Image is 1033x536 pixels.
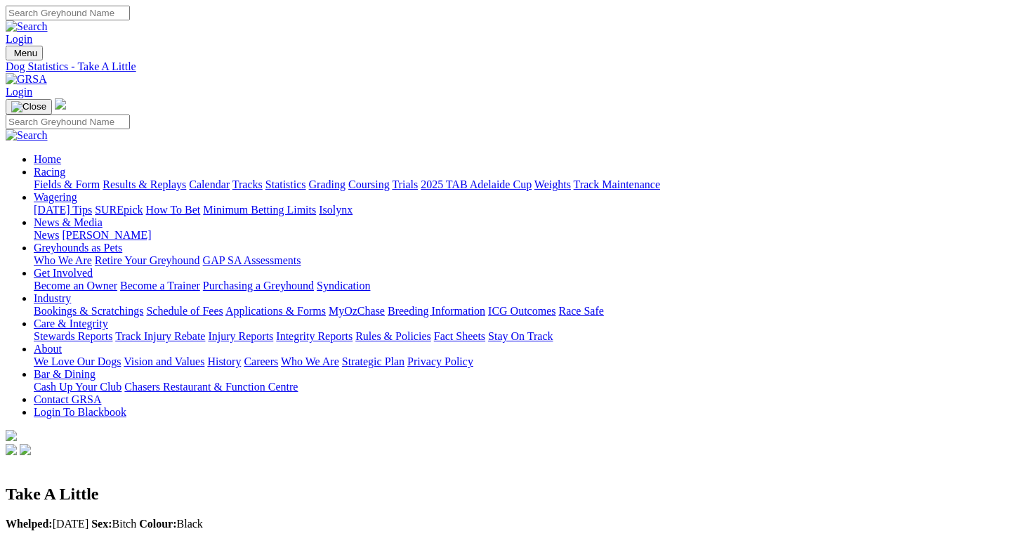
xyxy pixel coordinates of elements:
[407,355,473,367] a: Privacy Policy
[103,178,186,190] a: Results & Replays
[34,229,59,241] a: News
[34,330,112,342] a: Stewards Reports
[120,280,200,292] a: Become a Trainer
[146,204,201,216] a: How To Bet
[20,444,31,455] img: twitter.svg
[34,178,100,190] a: Fields & Form
[95,204,143,216] a: SUREpick
[208,330,273,342] a: Injury Reports
[309,178,346,190] a: Grading
[317,280,370,292] a: Syndication
[348,178,390,190] a: Coursing
[34,381,1027,393] div: Bar & Dining
[319,204,353,216] a: Isolynx
[488,330,553,342] a: Stay On Track
[34,216,103,228] a: News & Media
[558,305,603,317] a: Race Safe
[34,280,117,292] a: Become an Owner
[34,330,1027,343] div: Care & Integrity
[11,101,46,112] img: Close
[34,153,61,165] a: Home
[6,430,17,441] img: logo-grsa-white.png
[34,178,1027,191] div: Racing
[115,330,205,342] a: Track Injury Rebate
[34,254,92,266] a: Who We Are
[62,229,151,241] a: [PERSON_NAME]
[6,33,32,45] a: Login
[34,267,93,279] a: Get Involved
[421,178,532,190] a: 2025 TAB Adelaide Cup
[534,178,571,190] a: Weights
[281,355,339,367] a: Who We Are
[34,355,1027,368] div: About
[6,129,48,142] img: Search
[139,518,203,530] span: Black
[34,229,1027,242] div: News & Media
[6,485,1027,504] h2: Take A Little
[91,518,112,530] b: Sex:
[6,46,43,60] button: Toggle navigation
[388,305,485,317] a: Breeding Information
[34,254,1027,267] div: Greyhounds as Pets
[232,178,263,190] a: Tracks
[6,60,1027,73] a: Dog Statistics - Take A Little
[265,178,306,190] a: Statistics
[6,518,53,530] b: Whelped:
[34,242,122,254] a: Greyhounds as Pets
[203,204,316,216] a: Minimum Betting Limits
[329,305,385,317] a: MyOzChase
[392,178,418,190] a: Trials
[14,48,37,58] span: Menu
[34,318,108,329] a: Care & Integrity
[124,381,298,393] a: Chasers Restaurant & Function Centre
[146,305,223,317] a: Schedule of Fees
[34,166,65,178] a: Racing
[139,518,176,530] b: Colour:
[6,6,130,20] input: Search
[34,292,71,304] a: Industry
[6,99,52,115] button: Toggle navigation
[34,381,121,393] a: Cash Up Your Club
[55,98,66,110] img: logo-grsa-white.png
[6,86,32,98] a: Login
[34,204,92,216] a: [DATE] Tips
[91,518,136,530] span: Bitch
[189,178,230,190] a: Calendar
[34,343,62,355] a: About
[207,355,241,367] a: History
[34,393,101,405] a: Contact GRSA
[225,305,326,317] a: Applications & Forms
[6,444,17,455] img: facebook.svg
[124,355,204,367] a: Vision and Values
[34,406,126,418] a: Login To Blackbook
[95,254,200,266] a: Retire Your Greyhound
[488,305,555,317] a: ICG Outcomes
[34,204,1027,216] div: Wagering
[34,305,1027,318] div: Industry
[6,73,47,86] img: GRSA
[276,330,353,342] a: Integrity Reports
[355,330,431,342] a: Rules & Policies
[6,115,130,129] input: Search
[203,280,314,292] a: Purchasing a Greyhound
[34,355,121,367] a: We Love Our Dogs
[34,305,143,317] a: Bookings & Scratchings
[34,368,96,380] a: Bar & Dining
[574,178,660,190] a: Track Maintenance
[34,191,77,203] a: Wagering
[244,355,278,367] a: Careers
[34,280,1027,292] div: Get Involved
[203,254,301,266] a: GAP SA Assessments
[6,20,48,33] img: Search
[342,355,404,367] a: Strategic Plan
[434,330,485,342] a: Fact Sheets
[6,518,88,530] span: [DATE]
